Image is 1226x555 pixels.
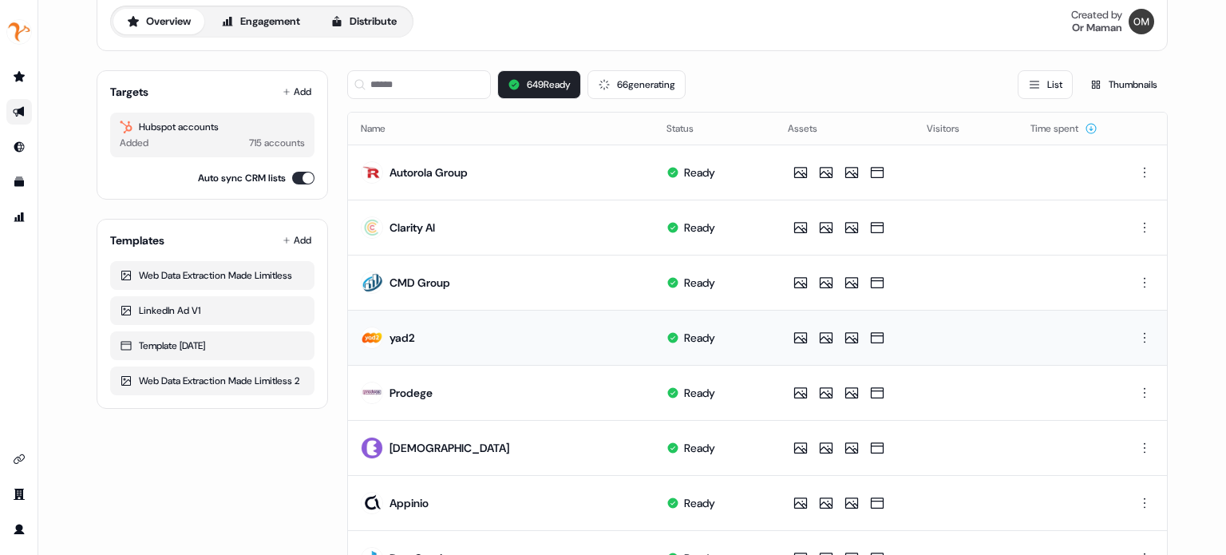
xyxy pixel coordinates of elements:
[390,165,468,180] div: Autorola Group
[927,114,979,143] button: Visitors
[684,220,715,236] div: Ready
[6,64,32,89] a: Go to prospects
[684,385,715,401] div: Ready
[198,170,286,186] label: Auto sync CRM lists
[587,70,686,99] button: 66generating
[317,9,410,34] button: Distribute
[110,84,148,100] div: Targets
[120,338,305,354] div: Template [DATE]
[1030,114,1097,143] button: Time spent
[120,303,305,319] div: LinkedIn Ad V1
[390,220,435,236] div: Clarity AI
[390,275,450,291] div: CMD Group
[120,135,148,151] div: Added
[390,330,415,346] div: yad2
[113,9,204,34] button: Overview
[6,169,32,195] a: Go to templates
[497,70,581,99] button: 649Ready
[6,204,32,230] a: Go to attribution
[390,495,429,511] div: Appinio
[6,446,32,472] a: Go to integrations
[120,119,305,135] div: Hubspot accounts
[775,113,914,145] th: Assets
[684,275,715,291] div: Ready
[684,330,715,346] div: Ready
[1129,9,1154,34] img: Or
[390,440,509,456] div: [DEMOGRAPHIC_DATA]
[6,482,32,507] a: Go to team
[684,165,715,180] div: Ready
[1072,22,1122,34] div: Or Maman
[390,385,433,401] div: Prodege
[279,81,314,103] button: Add
[1018,70,1073,99] button: List
[6,99,32,125] a: Go to outbound experience
[684,440,715,456] div: Ready
[1079,70,1168,99] button: Thumbnails
[120,268,305,283] div: Web Data Extraction Made Limitless
[6,517,32,542] a: Go to profile
[110,232,164,248] div: Templates
[1071,9,1122,22] div: Created by
[684,495,715,511] div: Ready
[279,229,314,252] button: Add
[208,9,314,34] button: Engagement
[666,114,713,143] button: Status
[249,135,305,151] div: 715 accounts
[6,134,32,160] a: Go to Inbound
[361,114,405,143] button: Name
[120,373,305,389] div: Web Data Extraction Made Limitless 2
